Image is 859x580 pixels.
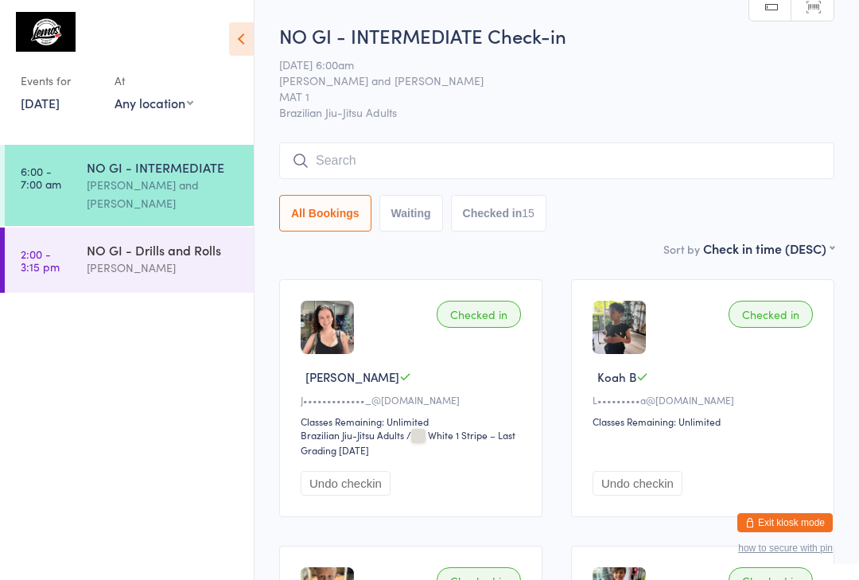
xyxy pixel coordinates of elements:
[279,88,810,104] span: MAT 1
[738,543,833,554] button: how to secure with pin
[737,513,833,532] button: Exit kiosk mode
[21,165,61,190] time: 6:00 - 7:00 am
[279,56,810,72] span: [DATE] 6:00am
[87,241,240,259] div: NO GI - Drills and Rolls
[5,145,254,226] a: 6:00 -7:00 amNO GI - INTERMEDIATE[PERSON_NAME] and [PERSON_NAME]
[379,195,443,232] button: Waiting
[301,471,391,496] button: Undo checkin
[301,415,526,428] div: Classes Remaining: Unlimited
[5,228,254,293] a: 2:00 -3:15 pmNO GI - Drills and Rolls[PERSON_NAME]
[279,72,810,88] span: [PERSON_NAME] and [PERSON_NAME]
[663,241,700,257] label: Sort by
[87,158,240,176] div: NO GI - INTERMEDIATE
[279,104,834,120] span: Brazilian Jiu-Jitsu Adults
[593,415,818,428] div: Classes Remaining: Unlimited
[87,176,240,212] div: [PERSON_NAME] and [PERSON_NAME]
[729,301,813,328] div: Checked in
[437,301,521,328] div: Checked in
[16,12,76,52] img: Lemos Brazilian Jiu-Jitsu
[279,195,371,232] button: All Bookings
[703,239,834,257] div: Check in time (DESC)
[597,368,636,385] span: Koah B
[115,68,193,94] div: At
[301,393,526,407] div: J•••••••••••••_@[DOMAIN_NAME]
[522,207,534,220] div: 15
[593,393,818,407] div: L•••••••••a@[DOMAIN_NAME]
[305,368,399,385] span: [PERSON_NAME]
[451,195,546,232] button: Checked in15
[21,94,60,111] a: [DATE]
[87,259,240,277] div: [PERSON_NAME]
[21,68,99,94] div: Events for
[115,94,193,111] div: Any location
[21,247,60,273] time: 2:00 - 3:15 pm
[279,142,834,179] input: Search
[593,301,646,354] img: image1735943607.png
[301,301,354,354] img: image1734340946.png
[301,428,404,442] div: Brazilian Jiu-Jitsu Adults
[593,471,682,496] button: Undo checkin
[279,22,834,49] h2: NO GI - INTERMEDIATE Check-in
